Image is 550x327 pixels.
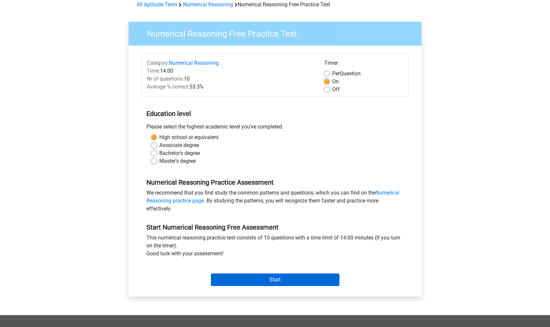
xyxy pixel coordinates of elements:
div: This numerical reasoning practice test consists of 10 questions with a time limit of 14:00 minute... [141,234,409,260]
div: 14:00 [142,67,319,75]
h5: Education level [146,107,404,120]
div: Numerical Reasoning Free Practice Test [134,1,416,9]
a: Numerical Reasoning [183,1,233,8]
span: Category: [147,60,169,66]
div: 10 [142,75,319,83]
div: Timer [324,59,403,70]
span: Time: [147,68,160,74]
span: Average % correct: [147,84,189,90]
label: Master's degree [159,157,196,165]
label: High school or equivalent [159,133,218,141]
span: Per [332,70,340,77]
label: On [332,78,339,86]
label: Off [332,86,340,93]
div: We recommend that you first study the common patterns and questions, which you can find on the . ... [141,189,409,215]
h5: Numerical Reasoning Practice Assessment [146,178,404,186]
h5: Start Numerical Reasoning Free Assessment [146,223,404,231]
div: Please select the highest academic level you’ve completed. [141,123,409,133]
label: Question [332,70,361,78]
input: Start [211,273,339,286]
label: Bachelor's degree [159,149,200,157]
a: All Aptitude Tests [137,1,177,8]
a: Numerical Reasoning [169,60,219,66]
div: 53.3% [142,83,319,91]
label: Associate degree [159,141,199,149]
h3: Numerical Reasoning Free Practice Test [139,26,416,39]
span: Nr of questions: [147,76,184,82]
